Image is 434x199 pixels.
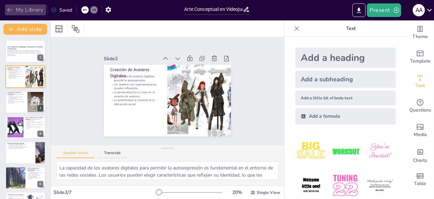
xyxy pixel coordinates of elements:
[25,117,43,120] p: Cómics Digitales sobre Temas Sociales
[407,94,434,118] div: Get real-time input from your audience
[7,144,34,145] p: Las portadas digitales atraen a los lectores.
[5,65,45,88] div: 2
[257,190,280,195] span: Single View
[7,66,23,70] p: Creación de Avatares Digitales
[7,196,25,198] p: Las innovaciones mejoran la interacción del jugador.
[5,167,45,189] div: 6
[110,74,161,82] p: La creación de avatares digitales permite la autoexpresión.
[7,55,43,56] p: Generated with [URL]
[295,135,327,167] img: 1.jpeg
[413,157,427,164] span: Charts
[5,4,46,15] button: My Library
[7,142,34,144] p: Diseño de Portadas Digitales
[104,55,158,62] div: Slide 2
[56,161,279,180] textarea: La capacidad de los avatares digitales para permitir la autoexpresión es fundamental en el entorn...
[413,4,425,16] div: A A
[27,167,43,171] p: Arte Conceptual en Videojuegos
[110,67,161,79] p: Creación de Avatares Digitales
[413,3,425,17] button: A A
[27,172,43,175] p: Los mundos inmersivos mejoran la experiencia del jugador.
[407,69,434,94] div: Add text boxes
[295,90,396,105] div: Add a little bit of body text
[25,119,43,121] p: Los cómics digitales abordan temas sociales relevantes.
[25,124,43,127] p: La difusión digital amplía el alcance de los mensajes.
[412,33,428,40] span: Theme
[7,46,43,50] strong: Arte Conceptual en Videojuegos: Innovaciones en Animación y Diseño Visual
[302,20,400,37] p: Text
[27,175,43,177] p: El arte conceptual influye en decisiones de diseño.
[407,167,434,192] div: Add a table
[37,105,43,111] div: 3
[7,73,23,76] p: La personalización es clave en la creación de avatares.
[330,135,361,167] img: 2.jpeg
[72,25,80,33] span: Position
[110,90,161,98] p: La personalización es clave en la creación de avatares.
[410,57,431,65] span: Template
[37,156,43,162] div: 5
[7,92,25,95] p: Campañas Publicitarias Sostenibles
[27,170,43,172] p: El arte conceptual establece la dirección visual.
[229,189,245,196] div: 20 %
[54,189,157,196] div: Slide 2 / 7
[352,3,366,17] button: Export to PowerPoint
[414,180,426,187] span: Table
[7,94,25,96] p: El arte conceptual comunica mensajes poderosos.
[54,23,64,34] div: Layout
[7,145,34,146] p: La coherencia en diseño es esencial.
[56,151,95,158] button: Speaker Notes
[51,7,72,13] div: Saved
[37,131,43,137] div: 4
[5,116,45,138] div: 4
[407,20,434,45] div: Change the overall theme
[7,147,34,149] p: La primera impresión es determinante.
[407,118,434,143] div: Add images, graphics, shapes or video
[7,76,23,78] p: La autenticidad es esencial en la interacción social.
[7,146,34,148] p: Los elementos visuales y tipográficos son clave.
[5,40,45,63] div: 1
[407,143,434,167] div: Add charts and graphs
[97,151,127,158] button: Transcript
[7,50,43,55] p: Esta presentación explora el uso del arte conceptual en videojuegos, destacando innovaciones en a...
[415,82,425,89] span: Text
[110,98,161,106] p: La autenticidad es esencial en la interacción social.
[7,71,23,73] p: Los avatares son representaciones visuales influyentes.
[367,3,401,17] button: Present
[7,99,25,101] p: La conexión emocional aumenta la efectividad.
[409,106,431,114] span: Questions
[364,135,396,167] img: 3.jpeg
[184,4,242,14] input: Insert title
[295,108,396,125] div: Add a formula
[407,45,434,69] div: Add ready made slides
[5,91,45,113] div: 3
[27,177,43,180] p: La colaboración es clave en el desarrollo.
[295,48,396,68] div: Add a heading
[3,24,47,35] button: Add slide
[5,142,45,164] div: 5
[25,121,43,124] p: El arte conceptual genera empatía en los lectores.
[37,181,43,187] div: 6
[7,96,25,99] p: Las campañas visuales fomentan la conciencia ecológica.
[25,127,43,129] p: La representación de la diversidad es crucial.
[414,131,427,138] span: Media
[110,82,161,90] p: Los avatares son representaciones visuales influyentes.
[295,71,396,88] div: Add a subheading
[7,68,23,71] p: La creación de avatares digitales permite la autoexpresión.
[37,80,43,86] div: 2
[7,194,25,196] p: Innovaciones en Animación
[37,54,43,61] div: 1
[7,101,25,104] p: El arte conceptual hace que el mensaje sea accesible.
